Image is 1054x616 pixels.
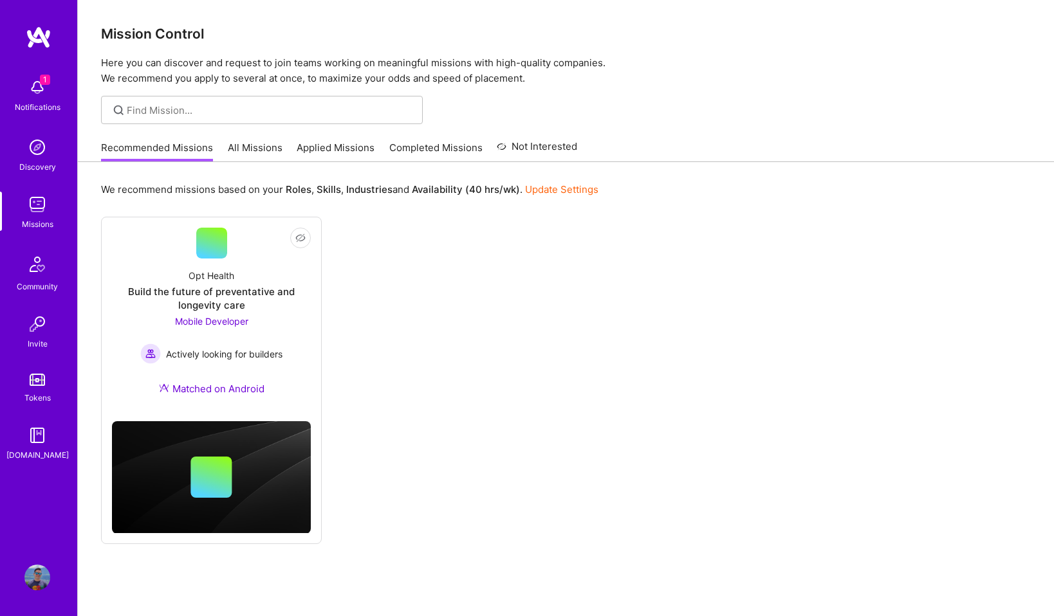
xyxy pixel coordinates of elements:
b: Industries [346,183,393,195]
p: We recommend missions based on your , , and . [101,183,598,196]
div: Discovery [19,160,56,174]
b: Skills [317,183,341,195]
img: Actively looking for builders [140,343,161,364]
img: User Avatar [24,565,50,590]
a: User Avatar [21,565,53,590]
div: Missions [22,217,53,231]
a: Opt HealthBuild the future of preventative and longevity careMobile Developer Actively looking fo... [112,228,311,411]
span: 1 [40,75,50,85]
input: Find Mission... [127,104,413,117]
img: Community [22,249,53,280]
div: Invite [28,337,48,350]
i: icon EyeClosed [295,233,306,243]
div: [DOMAIN_NAME] [6,448,69,462]
div: Tokens [24,391,51,404]
b: Roles [286,183,311,195]
b: Availability (40 hrs/wk) [412,183,520,195]
span: Actively looking for builders [166,347,282,361]
a: Not Interested [497,139,577,162]
img: Ateam Purple Icon [159,383,169,393]
div: Matched on Android [159,382,264,395]
img: logo [26,26,51,49]
img: bell [24,75,50,100]
i: icon SearchGrey [111,103,126,118]
div: Community [17,280,58,293]
img: guide book [24,422,50,448]
img: Invite [24,311,50,337]
a: All Missions [228,141,282,162]
img: teamwork [24,192,50,217]
h3: Mission Control [101,26,1031,42]
p: Here you can discover and request to join teams working on meaningful missions with high-quality ... [101,55,1031,86]
img: discovery [24,134,50,160]
a: Completed Missions [389,141,483,162]
a: Update Settings [525,183,598,195]
span: Mobile Developer [175,316,248,327]
a: Recommended Missions [101,141,213,162]
a: Applied Missions [297,141,374,162]
img: tokens [30,374,45,386]
div: Notifications [15,100,60,114]
img: cover [112,421,311,534]
div: Build the future of preventative and longevity care [112,285,311,312]
div: Opt Health [189,269,234,282]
